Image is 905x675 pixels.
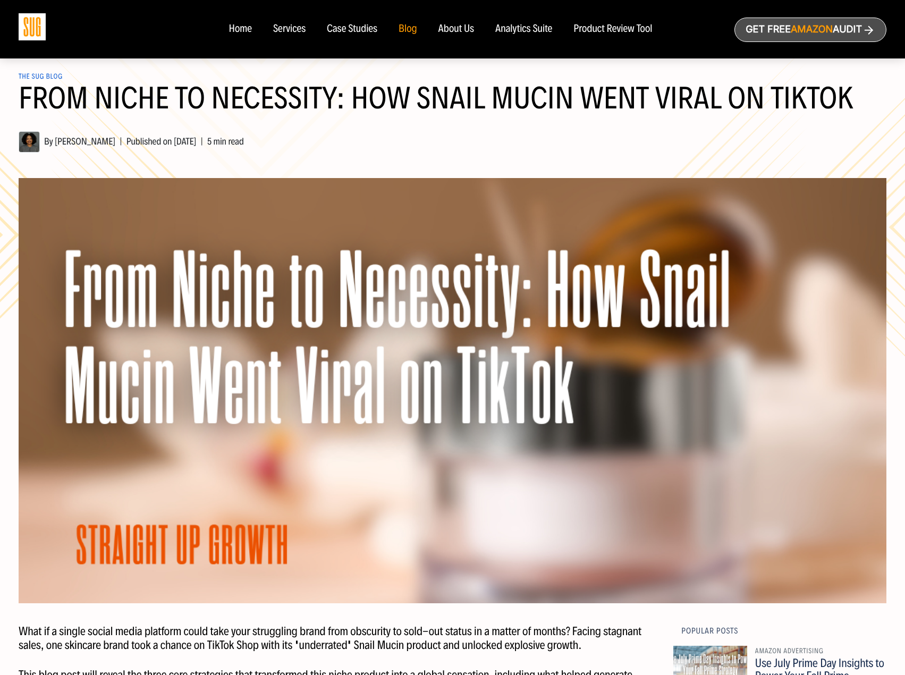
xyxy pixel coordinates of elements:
[115,136,126,147] span: |
[19,72,63,81] a: The SUG Blog
[791,24,833,35] span: Amazon
[495,23,552,35] a: Analytics Suite
[229,23,251,35] a: Home
[19,13,46,40] img: Sug
[399,23,417,35] a: Blog
[273,23,306,35] a: Services
[755,646,886,657] div: Amazon Advertising
[734,18,886,42] a: Get freeAmazonAudit
[196,136,207,147] span: |
[573,23,652,35] a: Product Review Tool
[19,131,40,153] img: Hanna Tekle
[681,625,886,637] div: Popular Posts
[438,23,475,35] a: About Us
[19,625,665,652] p: What if a single social media platform could take your struggling brand from obscurity to sold-ou...
[19,136,244,147] span: By [PERSON_NAME] Published on [DATE] 5 min read
[19,82,886,127] h1: From Niche to Necessity: How Snail Mucin Went Viral on TikTok
[327,23,377,35] a: Case Studies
